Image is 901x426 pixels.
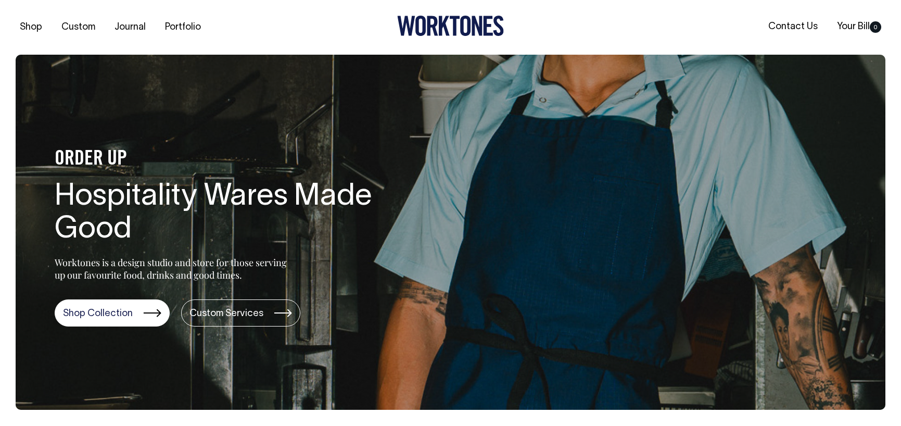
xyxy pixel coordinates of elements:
h1: Hospitality Wares Made Good [55,181,388,247]
a: Contact Us [764,18,822,35]
a: Custom Services [181,299,300,327]
a: Journal [110,19,150,36]
a: Portfolio [161,19,205,36]
p: Worktones is a design studio and store for those serving up our favourite food, drinks and good t... [55,256,291,281]
h4: ORDER UP [55,148,388,170]
a: Your Bill0 [833,18,885,35]
span: 0 [870,21,881,33]
a: Shop Collection [55,299,170,327]
a: Custom [57,19,99,36]
a: Shop [16,19,46,36]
